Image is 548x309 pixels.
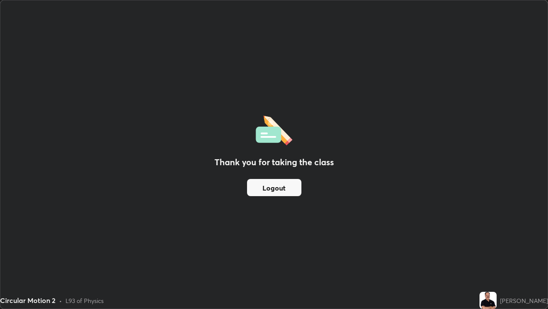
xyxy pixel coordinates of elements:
div: • [59,296,62,305]
div: L93 of Physics [66,296,104,305]
img: offlineFeedback.1438e8b3.svg [256,113,292,145]
img: 605ba8bc909545269ef7945e2730f7c4.jpg [479,292,497,309]
div: [PERSON_NAME] [500,296,548,305]
button: Logout [247,179,301,196]
h2: Thank you for taking the class [214,156,334,169]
